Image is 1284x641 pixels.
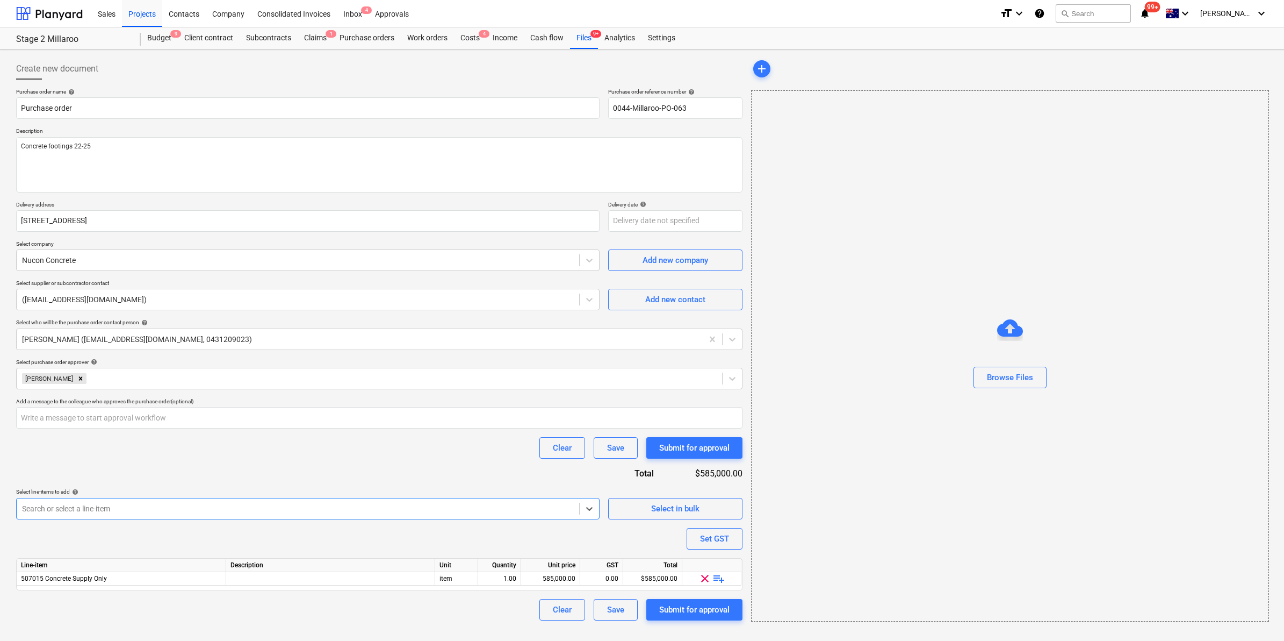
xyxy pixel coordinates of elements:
[1179,7,1192,20] i: keyboard_arrow_down
[539,437,585,459] button: Clear
[141,27,178,49] div: Budget
[755,62,768,75] span: add
[401,27,454,49] a: Work orders
[641,27,682,49] a: Settings
[580,559,623,572] div: GST
[16,201,600,210] p: Delivery address
[607,603,624,617] div: Save
[170,30,181,38] span: 9
[435,572,478,586] div: item
[16,240,600,250] p: Select company
[643,253,708,267] div: Add new company
[16,359,742,366] div: Select purchase order approver
[326,30,336,38] span: 1
[686,89,695,95] span: help
[651,502,699,516] div: Select in bulk
[89,359,97,365] span: help
[66,89,75,95] span: help
[659,603,730,617] div: Submit for approval
[435,559,478,572] div: Unit
[525,572,575,586] div: 585,000.00
[226,559,435,572] div: Description
[298,27,333,49] a: Claims1
[240,27,298,49] a: Subcontracts
[486,27,524,49] a: Income
[987,371,1033,384] div: Browse Files
[70,489,78,495] span: help
[687,528,742,550] button: Set GST
[712,572,725,585] span: playlist_add
[608,97,742,119] input: Order number
[638,201,646,208] span: help
[1200,9,1254,18] span: [PERSON_NAME]
[75,373,86,384] div: Remove Geoff Morley
[598,27,641,49] a: Analytics
[141,27,178,49] a: Budget9
[16,319,742,326] div: Select who will be the purchase order contact person
[553,603,572,617] div: Clear
[298,27,333,49] div: Claims
[700,532,729,546] div: Set GST
[16,62,98,75] span: Create new document
[608,289,742,310] button: Add new contact
[1255,7,1268,20] i: keyboard_arrow_down
[623,559,682,572] div: Total
[608,88,742,95] div: Purchase order reference number
[16,407,742,429] input: Write a message to start approval workflow
[973,367,1047,388] button: Browse Files
[590,30,601,38] span: 9+
[333,27,401,49] a: Purchase orders
[623,572,682,586] div: $585,000.00
[646,437,742,459] button: Submit for approval
[178,27,240,49] a: Client contract
[594,599,638,621] button: Save
[1034,7,1045,20] i: Knowledge base
[17,559,226,572] div: Line-item
[659,441,730,455] div: Submit for approval
[539,599,585,621] button: Clear
[16,280,600,289] p: Select supplier or subcontractor contact
[570,27,598,49] div: Files
[16,88,600,95] div: Purchase order name
[570,27,598,49] a: Files9+
[751,90,1269,622] div: Browse Files
[454,27,486,49] div: Costs
[16,97,600,119] input: Document name
[603,467,671,480] div: Total
[139,319,148,326] span: help
[585,572,618,586] div: 0.00
[21,575,107,582] span: 507015 Concrete Supply Only
[1145,2,1160,12] span: 99+
[1013,7,1026,20] i: keyboard_arrow_down
[608,201,742,208] div: Delivery date
[22,373,75,384] div: [PERSON_NAME]
[1056,4,1131,23] button: Search
[16,210,600,232] input: Delivery address
[479,30,489,38] span: 4
[454,27,486,49] a: Costs4
[16,34,128,45] div: Stage 2 Millaroo
[594,437,638,459] button: Save
[607,441,624,455] div: Save
[16,137,742,193] textarea: Concrete footings 22-25
[16,488,600,495] div: Select line-items to add
[361,6,372,14] span: 4
[608,250,742,271] button: Add new company
[553,441,572,455] div: Clear
[1000,7,1013,20] i: format_size
[482,572,516,586] div: 1.00
[646,599,742,621] button: Submit for approval
[1139,7,1150,20] i: notifications
[524,27,570,49] a: Cash flow
[608,210,742,232] input: Delivery date not specified
[478,559,521,572] div: Quantity
[698,572,711,585] span: clear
